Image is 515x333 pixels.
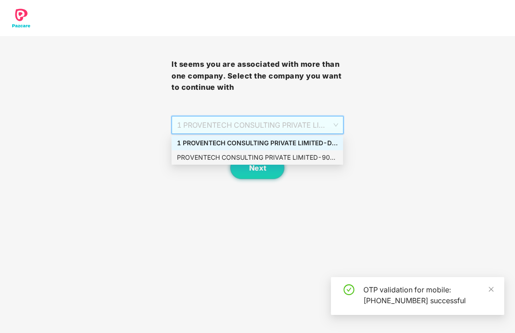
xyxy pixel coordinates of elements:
[249,164,266,172] span: Next
[177,138,338,148] div: 1 PROVENTECH CONSULTING PRIVATE LIMITED - Dummy001 - ADMIN
[177,153,338,162] div: PROVENTECH CONSULTING PRIVATE LIMITED - 901066 - ADMIN
[230,157,284,179] button: Next
[343,284,354,295] span: check-circle
[177,116,338,134] span: 1 PROVENTECH CONSULTING PRIVATE LIMITED - Dummy001 - ADMIN
[172,59,343,93] h3: It seems you are associated with more than one company. Select the company you want to continue with
[488,286,494,292] span: close
[363,284,493,306] div: OTP validation for mobile: [PHONE_NUMBER] successful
